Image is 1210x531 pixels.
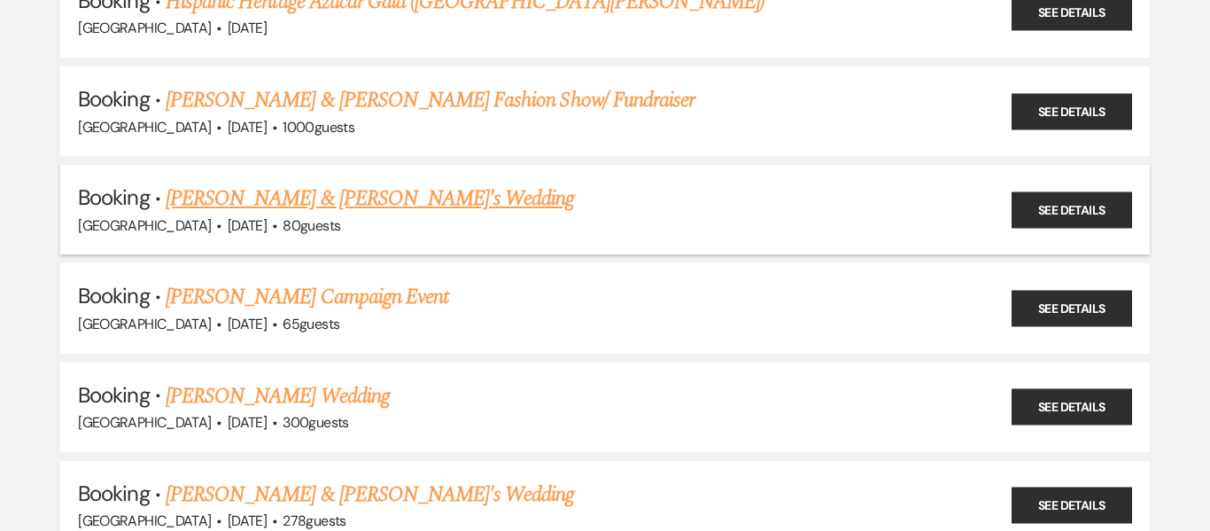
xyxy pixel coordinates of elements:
[78,282,149,309] span: Booking
[283,118,354,137] span: 1000 guests
[78,118,211,137] span: [GEOGRAPHIC_DATA]
[228,118,267,137] span: [DATE]
[78,413,211,432] span: [GEOGRAPHIC_DATA]
[78,315,211,333] span: [GEOGRAPHIC_DATA]
[78,184,149,211] span: Booking
[166,183,575,215] a: [PERSON_NAME] & [PERSON_NAME]'s Wedding
[283,511,345,530] span: 278 guests
[283,413,348,432] span: 300 guests
[166,479,575,511] a: [PERSON_NAME] & [PERSON_NAME]'s Wedding
[228,216,267,235] span: [DATE]
[228,19,267,37] span: [DATE]
[228,413,267,432] span: [DATE]
[78,216,211,235] span: [GEOGRAPHIC_DATA]
[1012,191,1132,228] a: See Details
[1012,290,1132,326] a: See Details
[1012,93,1132,129] a: See Details
[1012,488,1132,524] a: See Details
[78,511,211,530] span: [GEOGRAPHIC_DATA]
[228,511,267,530] span: [DATE]
[78,381,149,409] span: Booking
[78,480,149,507] span: Booking
[78,85,149,113] span: Booking
[166,84,694,116] a: [PERSON_NAME] & [PERSON_NAME] Fashion Show/ Fundraiser
[166,380,390,412] a: [PERSON_NAME] Wedding
[283,216,340,235] span: 80 guests
[1012,389,1132,426] a: See Details
[228,315,267,333] span: [DATE]
[283,315,339,333] span: 65 guests
[78,19,211,37] span: [GEOGRAPHIC_DATA]
[166,281,448,313] a: [PERSON_NAME] Campaign Event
